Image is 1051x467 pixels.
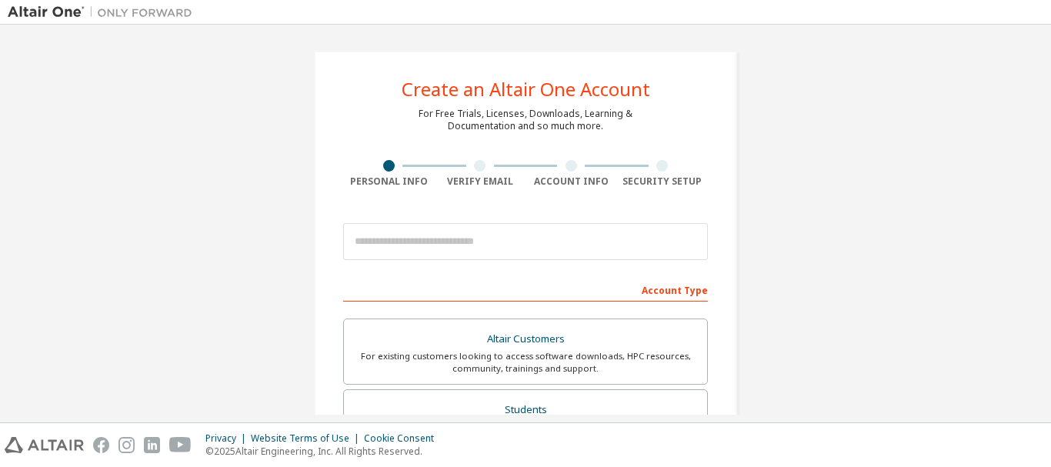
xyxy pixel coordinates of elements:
div: Cookie Consent [364,432,443,445]
div: Security Setup [617,175,709,188]
div: Account Type [343,277,708,302]
div: Account Info [525,175,617,188]
img: youtube.svg [169,437,192,453]
div: For Free Trials, Licenses, Downloads, Learning & Documentation and so much more. [419,108,632,132]
img: linkedin.svg [144,437,160,453]
div: Create an Altair One Account [402,80,650,98]
img: facebook.svg [93,437,109,453]
div: Students [353,399,698,421]
img: altair_logo.svg [5,437,84,453]
img: instagram.svg [118,437,135,453]
div: Website Terms of Use [251,432,364,445]
div: Altair Customers [353,329,698,350]
img: Altair One [8,5,200,20]
div: Privacy [205,432,251,445]
div: For existing customers looking to access software downloads, HPC resources, community, trainings ... [353,350,698,375]
div: Personal Info [343,175,435,188]
p: © 2025 Altair Engineering, Inc. All Rights Reserved. [205,445,443,458]
div: Verify Email [435,175,526,188]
